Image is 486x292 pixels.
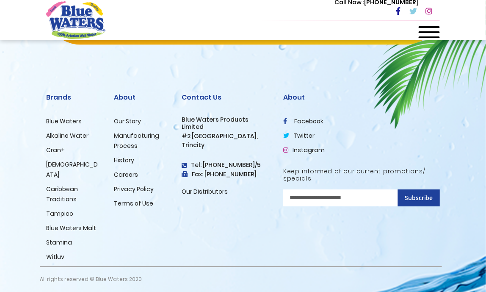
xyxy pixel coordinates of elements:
a: Our Story [114,117,141,125]
h2: Brands [46,93,101,101]
h2: About [283,93,440,101]
a: Terms of Use [114,199,153,208]
a: Blue Waters [46,117,82,125]
h3: Trincity [182,142,271,149]
a: store logo [46,1,105,39]
a: Caribbean Traditions [46,185,78,203]
button: Subscribe [398,189,440,206]
a: Tampico [46,209,73,218]
h2: About [114,93,169,101]
a: Privacy Policy [114,185,154,193]
a: [DEMOGRAPHIC_DATA] [46,160,98,179]
h3: #2 [GEOGRAPHIC_DATA], [182,133,271,140]
a: Our Distributors [182,187,228,196]
a: Alkaline Water [46,131,88,140]
a: Manufacturing Process [114,131,159,150]
a: History [114,156,134,164]
p: All rights reserved © Blue Waters 2020 [40,267,142,292]
h3: Fax: [PHONE_NUMBER] [182,171,271,178]
a: facebook [283,117,323,125]
span: Subscribe [405,194,433,202]
a: Careers [114,170,138,179]
h2: Contact Us [182,93,271,101]
a: twitter [283,131,315,140]
h4: Tel: [PHONE_NUMBER]/5 [182,161,271,169]
a: Stamina [46,238,72,247]
h5: Keep informed of our current promotions/ specials [283,168,440,182]
a: Instagram [283,146,325,154]
a: Blue Waters Malt [46,224,96,232]
h3: Blue Waters Products Limited [182,116,271,131]
a: Witluv [46,253,64,261]
a: Cran+ [46,146,65,154]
